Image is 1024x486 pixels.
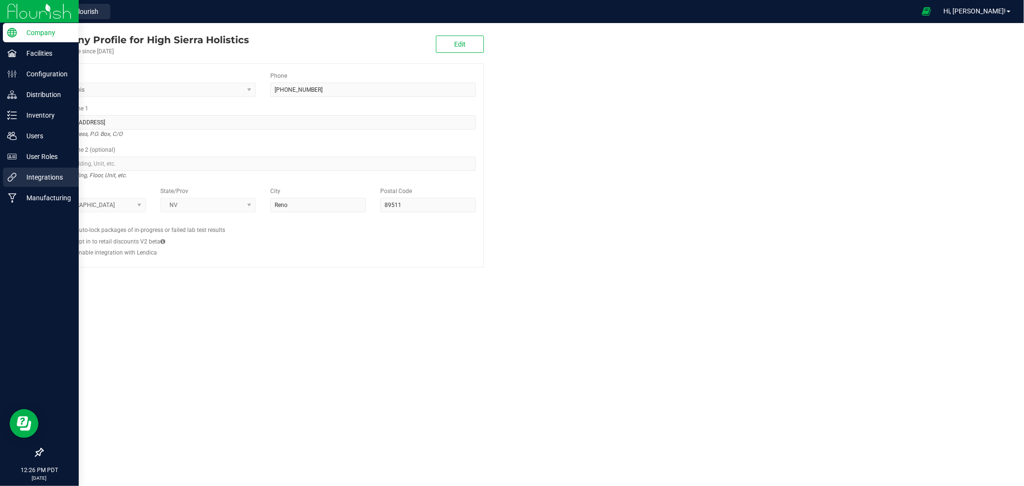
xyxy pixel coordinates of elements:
[7,152,17,161] inline-svg: User Roles
[17,192,74,204] p: Manufacturing
[380,198,476,212] input: Postal Code
[42,47,249,56] div: Account active since [DATE]
[380,187,412,195] label: Postal Code
[454,40,466,48] span: Edit
[4,474,74,482] p: [DATE]
[7,69,17,79] inline-svg: Configuration
[916,2,937,21] span: Open Ecommerce Menu
[17,68,74,80] p: Configuration
[7,90,17,99] inline-svg: Distribution
[17,27,74,38] p: Company
[270,198,366,212] input: City
[50,115,476,130] input: Address
[436,36,484,53] button: Edit
[17,89,74,100] p: Distribution
[7,193,17,203] inline-svg: Manufacturing
[50,170,127,181] i: Suite, Building, Floor, Unit, etc.
[17,171,74,183] p: Integrations
[160,187,188,195] label: State/Prov
[943,7,1006,15] span: Hi, [PERSON_NAME]!
[50,146,115,154] label: Address Line 2 (optional)
[17,130,74,142] p: Users
[75,226,225,234] label: Auto-lock packages of in-progress or failed lab test results
[7,131,17,141] inline-svg: Users
[75,248,157,257] label: Enable integration with Lendica
[17,48,74,59] p: Facilities
[4,466,74,474] p: 12:26 PM PDT
[7,172,17,182] inline-svg: Integrations
[50,219,476,226] h2: Configs
[50,128,122,140] i: Street address, P.O. Box, C/O
[17,151,74,162] p: User Roles
[50,157,476,171] input: Suite, Building, Unit, etc.
[42,33,249,47] div: High Sierra Holistics
[10,409,38,438] iframe: Resource center
[17,109,74,121] p: Inventory
[7,110,17,120] inline-svg: Inventory
[75,237,165,246] label: Opt in to retail discounts V2 beta
[270,83,476,97] input: (123) 456-7890
[7,49,17,58] inline-svg: Facilities
[270,187,280,195] label: City
[270,72,287,80] label: Phone
[7,28,17,37] inline-svg: Company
